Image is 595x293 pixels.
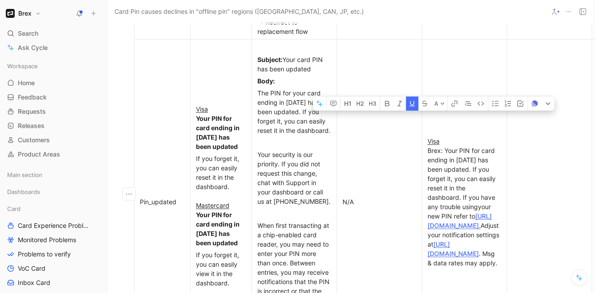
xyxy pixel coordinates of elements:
div: The PIN for your card ending in [DATE] has been updated. If you forget it, you can easily reset i... [257,88,331,135]
a: Problems to verify [4,248,103,261]
div: N/A [342,197,416,206]
strong: Your PIN for card ending in [DATE] has been updated [196,115,241,150]
div: Dashboards [4,185,103,198]
span: Feedback [18,93,47,102]
div: Workspace [4,59,103,73]
span: Workspace [7,62,38,70]
div: Search [4,27,103,40]
a: [URL][DOMAIN_NAME] [428,240,479,257]
span: your new PIN refer to [428,203,493,220]
span: Releases [18,121,45,130]
button: A [432,96,448,111]
a: [URL][DOMAIN_NAME]. [428,212,492,229]
a: Releases [4,119,103,132]
span: Card Experience Problems [18,221,91,230]
a: Product Areas [4,148,103,161]
img: Brex [6,9,15,18]
span: Ask Cycle [18,42,48,53]
span: Customers [18,136,50,144]
span: VoC Card [18,264,45,273]
a: Ask Cycle [4,41,103,54]
span: Inbox Card [18,278,50,287]
div: Your card PIN has been updated [257,55,331,74]
span: Dashboards [7,187,40,196]
span: Home [18,78,35,87]
span: Brex: Your PIN for card ending in [DATE] has been updated. If you forget it, you can easily reset... [428,147,497,210]
span: Product Areas [18,150,60,159]
span: . Msg & data rates may apply. [428,250,497,267]
span: Search [18,28,38,39]
span: Requests [18,107,46,116]
button: BrexBrex [4,7,43,20]
strong: Your PIN for card ending in [DATE] has been updated [196,211,241,247]
div: Card [4,202,103,215]
u: Mastercard [196,202,229,209]
div: If you forget it, you can easily reset it in the dashboard. [196,154,246,248]
div: Dashboards [4,185,103,201]
u: Visa [428,137,440,145]
span: Card [7,204,20,213]
div: Main section [4,168,103,184]
div: Your security is our priority. If you did not request this change, chat with Support in your dash... [257,150,331,206]
u: Visa [196,105,208,113]
div: Main section [4,168,103,182]
span: Problems to verify [18,250,71,259]
span: Adjust your notification settings at [428,222,501,248]
span: Monitored Problems [18,235,76,244]
a: Monitored Problems [4,233,103,247]
a: Customers [4,133,103,147]
span: Card Pin causes declines in "offline pin" regions ([GEOGRAPHIC_DATA], CAN, JP, etc.) [114,6,364,17]
a: Feedback [4,91,103,104]
span: Main section [7,170,42,179]
a: Home [4,76,103,90]
div: Pin_updated [140,197,185,206]
strong: Body: [257,77,275,85]
a: Requests [4,105,103,118]
a: Card Experience Problems [4,219,103,232]
strong: Subject: [257,56,282,63]
div: If you forget it, you can easily view it in the dashboard. [196,250,246,288]
a: VoC Card [4,262,103,275]
a: Inbox Card [4,276,103,289]
h1: Brex [18,9,32,17]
